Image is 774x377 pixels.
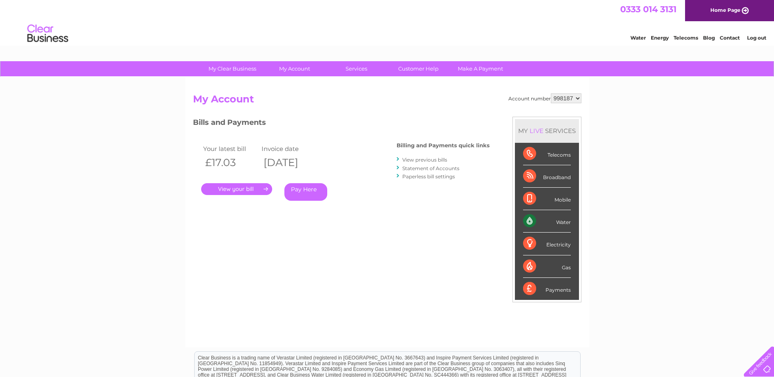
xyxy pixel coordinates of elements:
[199,61,266,76] a: My Clear Business
[630,35,646,41] a: Water
[201,143,260,154] td: Your latest bill
[703,35,715,41] a: Blog
[261,61,328,76] a: My Account
[385,61,452,76] a: Customer Help
[523,278,571,300] div: Payments
[201,154,260,171] th: £17.03
[447,61,514,76] a: Make A Payment
[523,188,571,210] div: Mobile
[620,4,676,14] a: 0333 014 3131
[259,143,318,154] td: Invoice date
[651,35,669,41] a: Energy
[193,117,490,131] h3: Bills and Payments
[201,183,272,195] a: .
[27,21,69,46] img: logo.png
[402,173,455,180] a: Paperless bill settings
[195,4,580,40] div: Clear Business is a trading name of Verastar Limited (registered in [GEOGRAPHIC_DATA] No. 3667643...
[193,93,581,109] h2: My Account
[523,210,571,233] div: Water
[720,35,740,41] a: Contact
[528,127,545,135] div: LIVE
[323,61,390,76] a: Services
[508,93,581,103] div: Account number
[397,142,490,149] h4: Billing and Payments quick links
[523,233,571,255] div: Electricity
[523,143,571,165] div: Telecoms
[523,165,571,188] div: Broadband
[402,157,447,163] a: View previous bills
[284,183,327,201] a: Pay Here
[747,35,766,41] a: Log out
[515,119,579,142] div: MY SERVICES
[523,255,571,278] div: Gas
[402,165,459,171] a: Statement of Accounts
[259,154,318,171] th: [DATE]
[674,35,698,41] a: Telecoms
